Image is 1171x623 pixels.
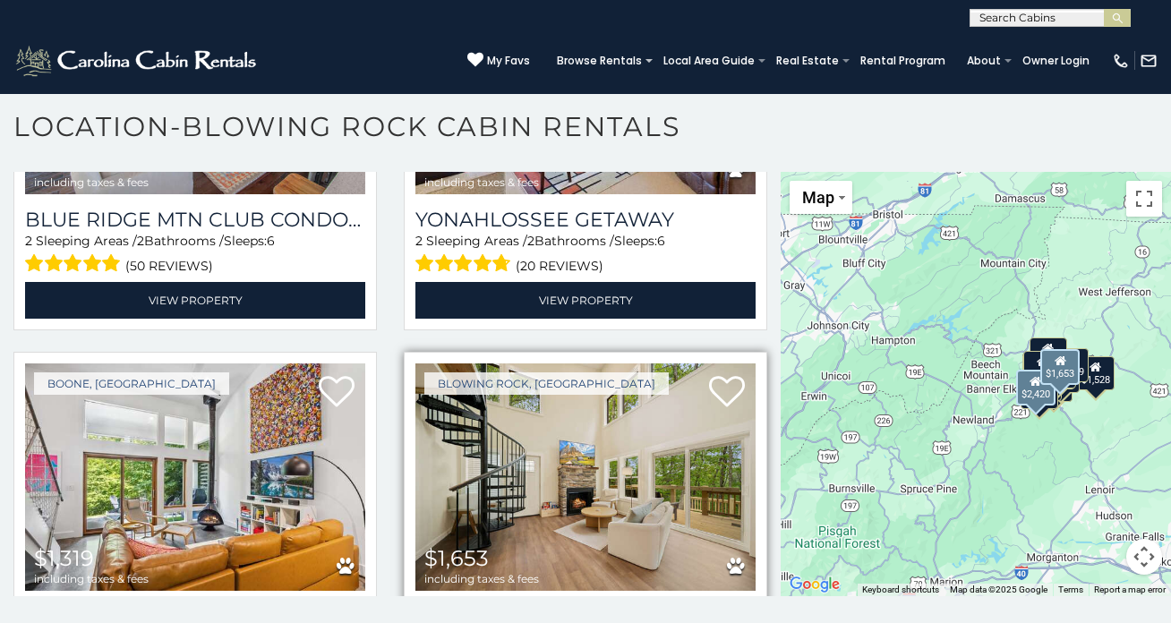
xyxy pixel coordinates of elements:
[319,374,355,412] a: Add to favorites
[424,545,489,571] span: $1,653
[424,573,539,585] span: including taxes & fees
[1140,52,1158,70] img: mail-regular-white.png
[1016,370,1056,405] div: $2,420
[424,176,539,188] span: including taxes & fees
[25,363,365,592] img: The Mod Lodge
[267,233,275,249] span: 6
[1126,181,1162,217] button: Toggle fullscreen view
[1077,356,1115,390] div: $1,528
[1112,52,1130,70] img: phone-regular-white.png
[862,584,939,596] button: Keyboard shortcuts
[709,374,745,412] a: Add to favorites
[767,48,848,73] a: Real Estate
[415,232,756,277] div: Sleeping Areas / Bathrooms / Sleeps:
[25,282,365,319] a: View Property
[13,43,261,79] img: White-1-2.png
[790,181,852,214] button: Change map style
[1030,337,1067,371] div: $2,079
[785,573,844,596] a: Open this area in Google Maps (opens a new window)
[415,282,756,319] a: View Property
[657,233,665,249] span: 6
[1126,539,1162,575] button: Map camera controls
[1058,585,1083,594] a: Terms (opens in new tab)
[1013,48,1098,73] a: Owner Login
[34,573,149,585] span: including taxes & fees
[25,363,365,592] a: The Mod Lodge $1,319 including taxes & fees
[25,232,365,277] div: Sleeping Areas / Bathrooms / Sleeps:
[958,48,1010,73] a: About
[527,233,534,249] span: 2
[415,363,756,592] a: Appalachian Cottage $1,653 including taxes & fees
[34,176,149,188] span: including taxes & fees
[415,208,756,232] a: Yonahlossee Getaway
[851,48,954,73] a: Rental Program
[802,188,834,207] span: Map
[424,372,669,395] a: Blowing Rock, [GEOGRAPHIC_DATA]
[25,208,365,232] a: Blue Ridge Mtn Club Condo C-303
[548,48,651,73] a: Browse Rentals
[25,233,32,249] span: 2
[34,545,94,571] span: $1,319
[415,363,756,592] img: Appalachian Cottage
[467,52,530,70] a: My Favs
[516,254,603,277] span: (20 reviews)
[1023,351,1061,385] div: $1,165
[415,233,423,249] span: 2
[1094,585,1166,594] a: Report a map error
[487,53,530,69] span: My Favs
[785,573,844,596] img: Google
[654,48,764,73] a: Local Area Guide
[1040,349,1080,385] div: $1,653
[950,585,1047,594] span: Map data ©2025 Google
[34,372,229,395] a: Boone, [GEOGRAPHIC_DATA]
[137,233,144,249] span: 2
[125,254,213,277] span: (50 reviews)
